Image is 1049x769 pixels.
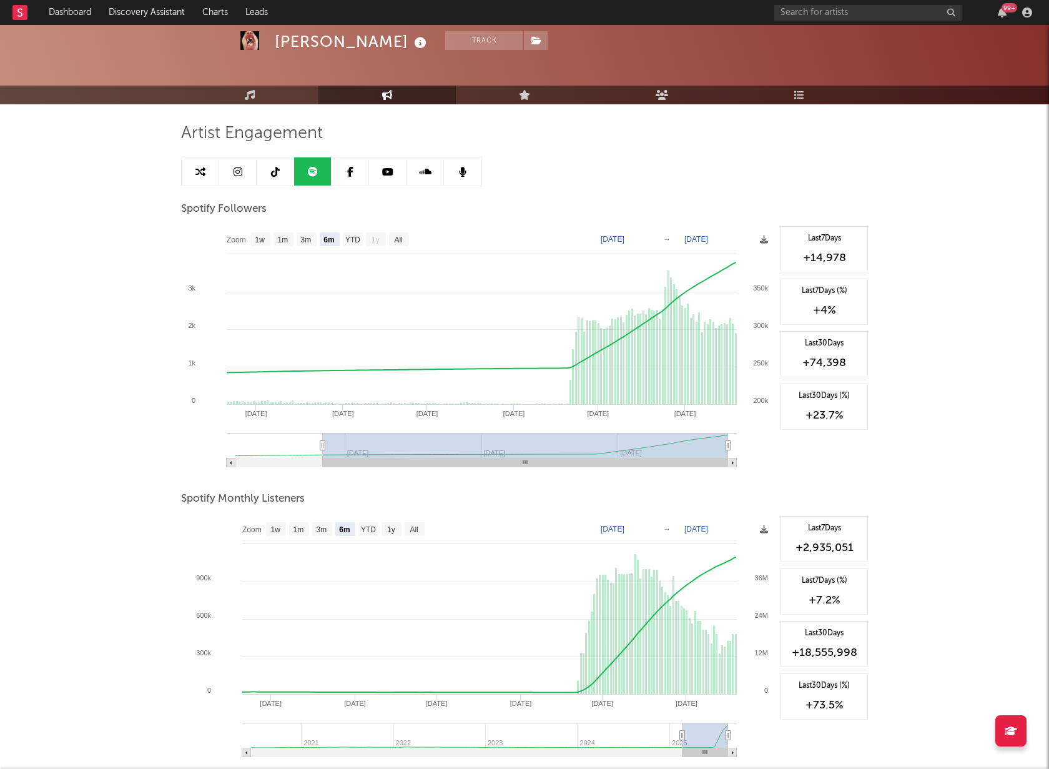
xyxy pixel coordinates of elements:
[684,235,708,244] text: [DATE]
[663,525,671,533] text: →
[271,525,281,534] text: 1w
[387,525,395,534] text: 1y
[684,525,708,533] text: [DATE]
[601,235,624,244] text: [DATE]
[293,525,304,534] text: 1m
[755,649,768,657] text: 12M
[372,236,380,244] text: 1y
[426,700,448,707] text: [DATE]
[674,410,696,417] text: [DATE]
[416,410,438,417] text: [DATE]
[188,322,195,329] text: 2k
[787,303,861,318] div: +4 %
[787,540,861,555] div: +2,935,051
[361,525,376,534] text: YTD
[510,700,532,707] text: [DATE]
[188,284,195,292] text: 3k
[787,680,861,692] div: Last 30 Days (%)
[301,236,312,244] text: 3m
[787,355,861,370] div: +74,398
[787,233,861,244] div: Last 7 Days
[227,236,246,244] text: Zoom
[787,251,861,265] div: +14,978
[332,410,354,417] text: [DATE]
[323,236,334,244] text: 6m
[787,523,861,534] div: Last 7 Days
[344,700,366,707] text: [DATE]
[317,525,327,534] text: 3m
[787,338,861,349] div: Last 30 Days
[755,574,768,582] text: 36M
[345,236,360,244] text: YTD
[278,236,288,244] text: 1m
[410,525,418,534] text: All
[755,612,768,619] text: 24M
[764,687,768,694] text: 0
[787,593,861,608] div: +7.2 %
[774,5,962,21] input: Search for artists
[339,525,350,534] text: 6m
[787,698,861,713] div: +73.5 %
[394,236,402,244] text: All
[998,7,1007,17] button: 99+
[260,700,282,707] text: [DATE]
[245,410,267,417] text: [DATE]
[1002,3,1017,12] div: 99 +
[196,649,211,657] text: 300k
[192,397,195,404] text: 0
[255,236,265,244] text: 1w
[753,284,768,292] text: 350k
[445,31,523,50] button: Track
[591,700,613,707] text: [DATE]
[181,126,323,141] span: Artist Engagement
[676,700,697,707] text: [DATE]
[753,359,768,367] text: 250k
[787,575,861,587] div: Last 7 Days (%)
[275,31,430,52] div: [PERSON_NAME]
[753,322,768,329] text: 300k
[787,390,861,402] div: Last 30 Days (%)
[181,492,305,507] span: Spotify Monthly Listeners
[196,612,211,619] text: 600k
[181,202,267,217] span: Spotify Followers
[188,359,195,367] text: 1k
[207,687,211,694] text: 0
[787,285,861,297] div: Last 7 Days (%)
[587,410,609,417] text: [DATE]
[196,574,211,582] text: 900k
[242,525,262,534] text: Zoom
[753,397,768,404] text: 200k
[787,408,861,423] div: +23.7 %
[663,235,671,244] text: →
[503,410,525,417] text: [DATE]
[601,525,624,533] text: [DATE]
[787,628,861,639] div: Last 30 Days
[787,645,861,660] div: +18,555,998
